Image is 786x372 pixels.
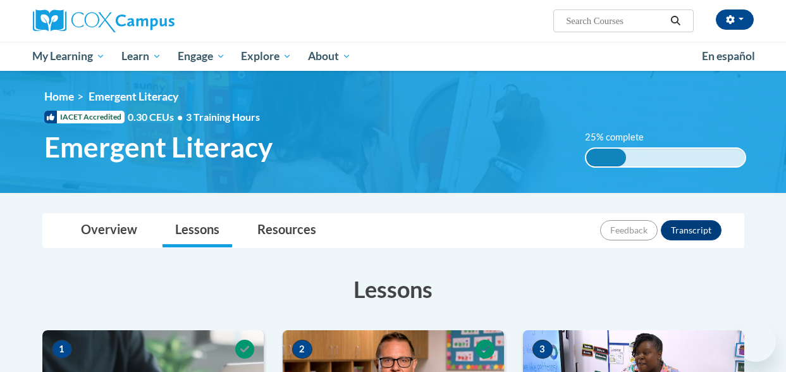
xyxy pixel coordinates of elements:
span: Emergent Literacy [44,130,273,164]
button: Search [666,13,685,28]
span: My Learning [32,49,105,64]
iframe: Button to launch messaging window [735,321,776,362]
a: Cox Campus [33,9,261,32]
a: Resources [245,214,329,247]
span: En español [702,49,755,63]
span: 2 [292,340,312,359]
a: Lessons [163,214,232,247]
a: Home [44,90,74,103]
a: Overview [68,214,150,247]
span: Learn [121,49,161,64]
span: IACET Accredited [44,111,125,123]
span: 1 [52,340,72,359]
span: Emergent Literacy [89,90,178,103]
button: Transcript [661,220,722,240]
a: En español [694,43,763,70]
a: Explore [233,42,300,71]
a: My Learning [25,42,114,71]
span: Explore [241,49,292,64]
a: Engage [169,42,233,71]
img: Cox Campus [33,9,175,32]
span: Engage [178,49,225,64]
div: 25% complete [586,149,626,166]
span: 3 Training Hours [186,111,260,123]
span: About [308,49,351,64]
label: 25% complete [585,130,658,144]
span: 3 [532,340,553,359]
span: 0.30 CEUs [128,110,186,124]
div: Main menu [23,42,763,71]
button: Account Settings [716,9,754,30]
a: About [300,42,359,71]
button: Feedback [600,220,658,240]
span: • [177,111,183,123]
input: Search Courses [565,13,666,28]
a: Learn [113,42,169,71]
h3: Lessons [42,273,744,305]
